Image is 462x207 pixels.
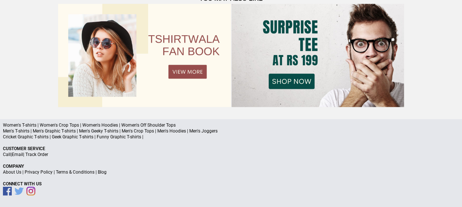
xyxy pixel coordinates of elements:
p: | | [3,152,459,157]
p: Men's T-shirts | Men's Graphic T-shirts | Men's Geeky T-shirts | Men's Crop Tops | Men's Hoodies ... [3,128,459,134]
p: | | | [3,169,459,175]
p: Connect With Us [3,181,459,187]
p: Women's T-shirts | Women's Crop Tops | Women's Hoodies | Women's Off Shoulder Tops [3,122,459,128]
a: About Us [3,170,21,175]
p: Company [3,163,459,169]
a: Terms & Conditions [56,170,94,175]
a: Privacy Policy [25,170,53,175]
a: Track Order [25,152,48,157]
p: Cricket Graphic T-shirts | Geek Graphic T-shirts | Funny Graphic T-shirts | [3,134,459,140]
a: Blog [98,170,107,175]
p: Customer Service [3,146,459,152]
a: Email [12,152,23,157]
a: Call [3,152,11,157]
